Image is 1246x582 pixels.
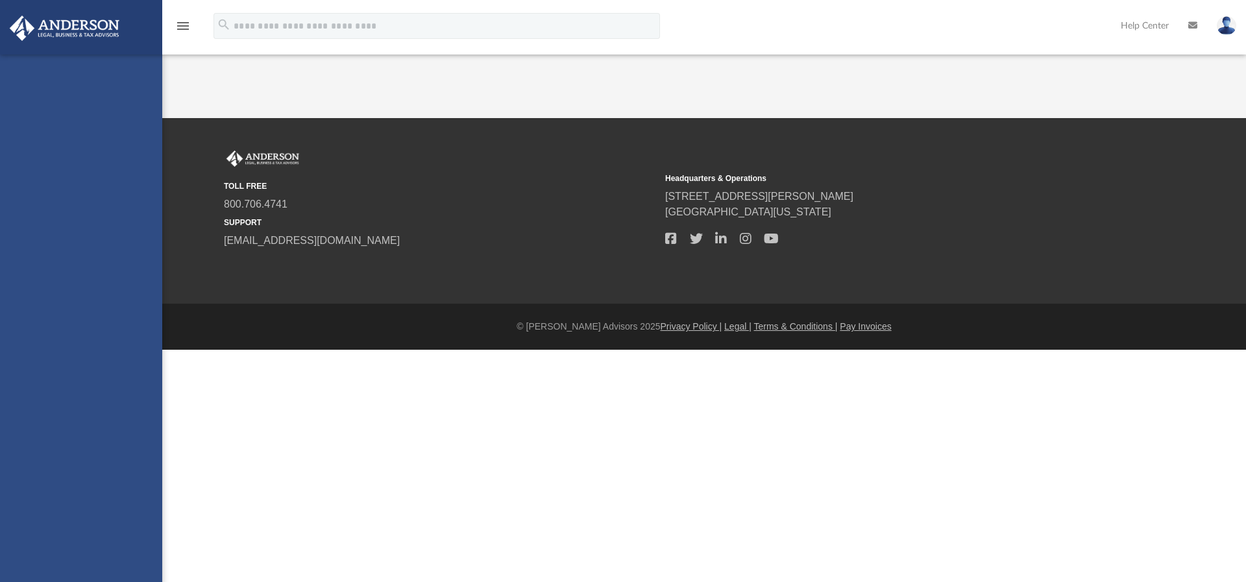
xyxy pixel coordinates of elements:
div: © [PERSON_NAME] Advisors 2025 [162,320,1246,333]
small: TOLL FREE [224,180,656,192]
i: search [217,18,231,32]
a: Legal | [724,321,751,332]
img: Anderson Advisors Platinum Portal [6,16,123,41]
i: menu [175,18,191,34]
a: [STREET_ADDRESS][PERSON_NAME] [665,191,853,202]
a: menu [175,25,191,34]
a: [GEOGRAPHIC_DATA][US_STATE] [665,206,831,217]
a: Privacy Policy | [661,321,722,332]
img: User Pic [1217,16,1236,35]
small: SUPPORT [224,217,656,228]
a: 800.706.4741 [224,199,287,210]
a: Terms & Conditions | [754,321,838,332]
small: Headquarters & Operations [665,173,1097,184]
a: Pay Invoices [840,321,891,332]
a: [EMAIL_ADDRESS][DOMAIN_NAME] [224,235,400,246]
img: Anderson Advisors Platinum Portal [224,151,302,167]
